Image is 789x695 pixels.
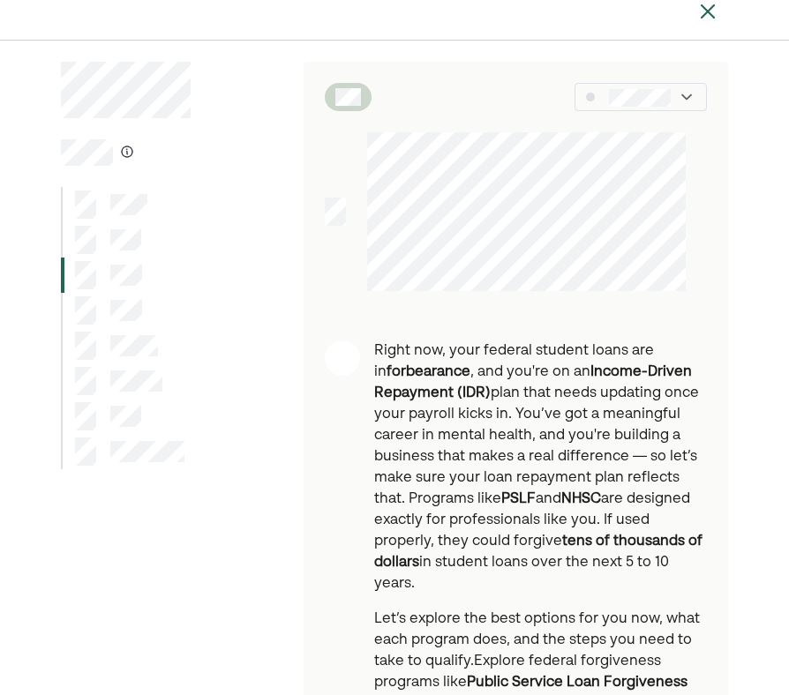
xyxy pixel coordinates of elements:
[387,365,470,379] strong: forbearance
[374,654,661,690] span: Explore federal forgiveness programs like
[561,492,601,506] strong: NHSC
[374,340,708,594] p: Right now, your federal student loans are in , and you're on an plan that needs updating once you...
[501,492,536,506] strong: PSLF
